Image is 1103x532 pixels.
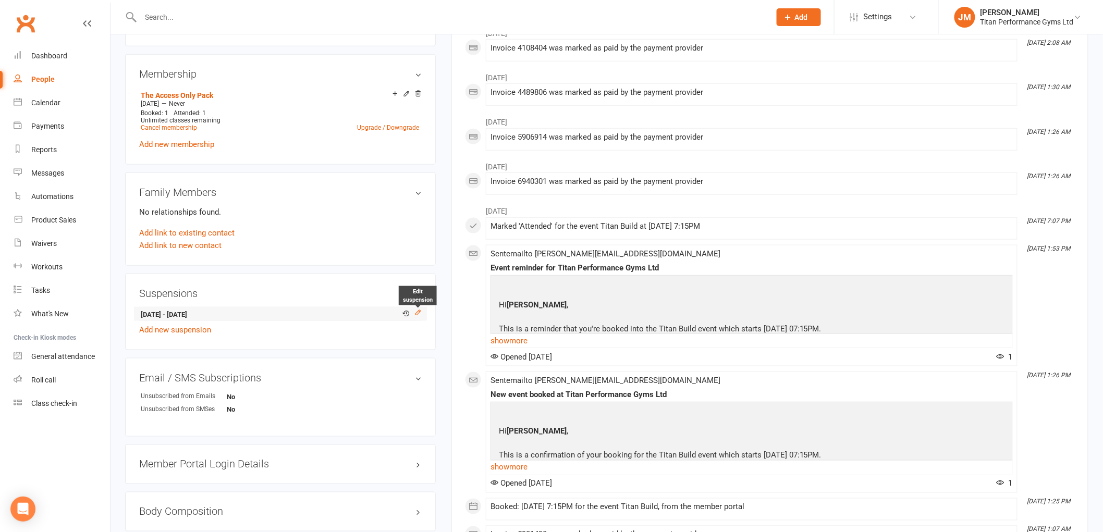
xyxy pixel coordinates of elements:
[1027,498,1071,505] i: [DATE] 1:25 PM
[31,122,64,130] div: Payments
[496,299,870,314] p: Hi ,
[14,44,110,68] a: Dashboard
[491,177,1013,186] div: Invoice 6940301 was marked as paid by the payment provider
[139,239,222,252] a: Add link to new contact
[496,425,870,440] p: Hi ,
[507,427,567,436] strong: [PERSON_NAME]
[491,376,720,385] span: Sent email to [PERSON_NAME][EMAIL_ADDRESS][DOMAIN_NAME]
[491,222,1013,231] div: Marked 'Attended' for the event Titan Build at [DATE] 7:15PM
[864,5,892,29] span: Settings
[141,310,416,320] strong: [DATE] - [DATE]
[139,68,422,80] h3: Membership
[31,310,69,318] div: What's New
[174,109,206,117] span: Attended: 1
[491,264,1013,273] div: Event reminder for Titan Performance Gyms Ltd
[14,279,110,302] a: Tasks
[31,239,57,248] div: Waivers
[997,352,1013,362] span: 1
[14,232,110,255] a: Waivers
[141,100,159,107] span: [DATE]
[10,497,35,522] div: Open Intercom Messenger
[31,192,73,201] div: Automations
[227,405,287,413] strong: No
[14,255,110,279] a: Workouts
[31,352,95,361] div: General attendance
[1027,39,1071,46] i: [DATE] 2:08 AM
[14,68,110,91] a: People
[13,10,39,36] a: Clubworx
[496,323,870,338] p: This is a reminder that you're booked into the Titan Build event which starts [DATE] 07:15PM.
[139,140,214,149] a: Add new membership
[491,133,1013,142] div: Invoice 5906914 was marked as paid by the payment provider
[491,333,1013,348] a: show more
[14,115,110,138] a: Payments
[14,185,110,208] a: Automations
[141,117,220,124] span: Unlimited classes remaining
[139,227,235,239] a: Add link to existing contact
[491,249,720,258] span: Sent email to [PERSON_NAME][EMAIL_ADDRESS][DOMAIN_NAME]
[14,162,110,185] a: Messages
[465,200,1075,217] li: [DATE]
[139,288,422,299] h3: Suspensions
[491,44,1013,53] div: Invoice 4108404 was marked as paid by the payment provider
[141,124,197,131] a: Cancel membership
[139,372,422,383] h3: Email / SMS Subscriptions
[31,52,67,60] div: Dashboard
[981,17,1074,27] div: Titan Performance Gyms Ltd
[141,109,168,117] span: Booked: 1
[1027,172,1071,180] i: [DATE] 1:26 AM
[491,479,552,488] span: Opened [DATE]
[31,169,64,177] div: Messages
[31,399,77,407] div: Class check-in
[777,8,821,26] button: Add
[31,75,55,83] div: People
[954,7,975,28] div: JM
[496,449,870,464] p: This is a confirmation of your booking for the Titan Build event which starts [DATE] 07:15PM.
[14,392,110,415] a: Class kiosk mode
[795,13,808,21] span: Add
[491,88,1013,97] div: Invoice 4489806 was marked as paid by the payment provider
[491,390,1013,399] div: New event booked at Titan Performance Gyms Ltd
[169,100,185,107] span: Never
[138,100,422,108] div: —
[138,10,763,24] input: Search...
[399,286,437,305] div: Edit suspension
[227,393,287,401] strong: No
[1027,217,1071,225] i: [DATE] 7:07 PM
[14,91,110,115] a: Calendar
[981,8,1074,17] div: [PERSON_NAME]
[14,138,110,162] a: Reports
[139,506,422,517] h3: Body Composition
[139,206,422,218] p: No relationships found.
[31,286,50,294] div: Tasks
[465,111,1075,128] li: [DATE]
[31,263,63,271] div: Workouts
[465,67,1075,83] li: [DATE]
[31,145,57,154] div: Reports
[141,91,213,100] a: The Access Only Pack
[997,479,1013,488] span: 1
[491,352,552,362] span: Opened [DATE]
[1027,83,1071,91] i: [DATE] 1:30 AM
[14,368,110,392] a: Roll call
[491,503,1013,512] div: Booked: [DATE] 7:15PM for the event Titan Build, from the member portal
[31,376,56,384] div: Roll call
[14,345,110,368] a: General attendance kiosk mode
[1027,372,1071,379] i: [DATE] 1:26 PM
[1027,245,1071,252] i: [DATE] 1:53 PM
[141,391,227,401] div: Unsubscribed from Emails
[357,124,419,131] a: Upgrade / Downgrade
[507,300,567,310] strong: [PERSON_NAME]
[14,208,110,232] a: Product Sales
[31,98,60,107] div: Calendar
[491,460,1013,475] a: show more
[31,216,76,224] div: Product Sales
[139,459,422,470] h3: Member Portal Login Details
[139,325,211,335] a: Add new suspension
[465,156,1075,172] li: [DATE]
[14,302,110,326] a: What's New
[1027,128,1071,135] i: [DATE] 1:26 AM
[141,404,227,414] div: Unsubscribed from SMSes
[139,187,422,198] h3: Family Members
